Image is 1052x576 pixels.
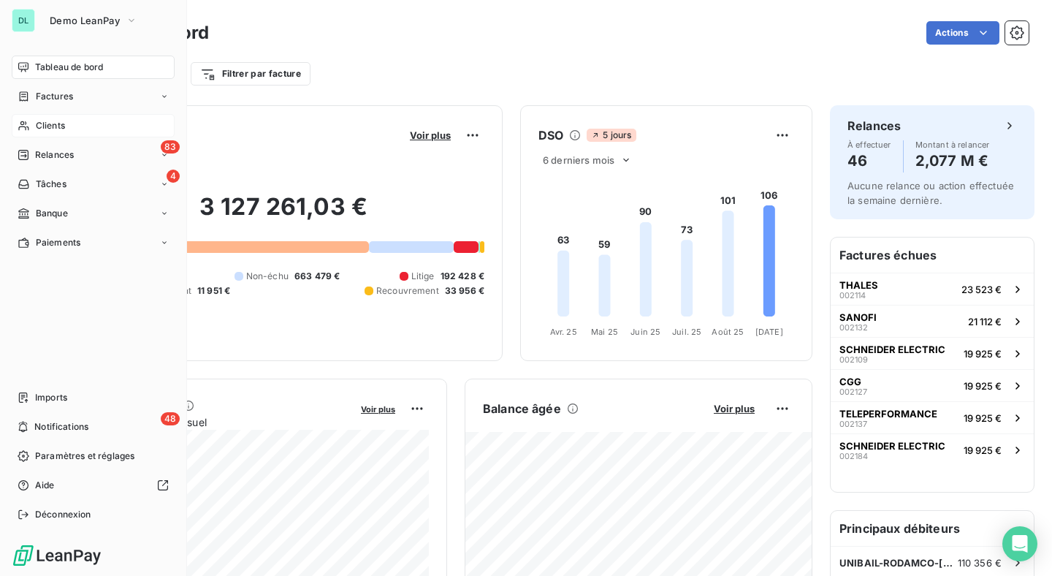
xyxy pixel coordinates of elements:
[587,129,636,142] span: 5 jours
[839,344,945,355] span: SCHNEIDER ELECTRIC
[839,557,958,569] span: UNIBAIL-RODAMCO-[GEOGRAPHIC_DATA]
[926,21,999,45] button: Actions
[161,140,180,154] span: 83
[831,238,1034,273] h6: Factures échues
[35,148,74,162] span: Relances
[12,544,102,567] img: Logo LeanPay
[550,327,577,337] tspan: Avr. 25
[831,273,1034,305] button: THALES00211423 523 €
[405,129,455,142] button: Voir plus
[839,440,945,452] span: SCHNEIDER ELECTRIC
[961,284,1002,295] span: 23 523 €
[712,327,744,337] tspan: Août 25
[847,149,891,173] h4: 46
[709,402,759,415] button: Voir plus
[755,327,783,337] tspan: [DATE]
[839,408,937,420] span: TELEPERFORMANCE
[36,207,68,220] span: Banque
[445,284,484,298] span: 33 956 €
[543,154,614,166] span: 6 derniers mois
[36,119,65,132] span: Clients
[35,479,55,492] span: Aide
[35,450,134,463] span: Paramètres et réglages
[161,412,180,425] span: 48
[441,270,484,283] span: 192 428 €
[12,474,175,497] a: Aide
[847,117,901,134] h6: Relances
[839,452,868,461] span: 002184
[35,61,103,74] span: Tableau de bord
[246,270,289,283] span: Non-échu
[483,400,561,417] h6: Balance âgée
[839,387,867,396] span: 002127
[197,284,230,298] span: 11 951 €
[839,291,866,300] span: 002114
[964,412,1002,424] span: 19 925 €
[831,337,1034,369] button: SCHNEIDER ELECTRIC00210919 925 €
[538,126,563,144] h6: DSO
[839,279,878,291] span: THALES
[839,311,877,323] span: SANOFI
[35,508,91,521] span: Déconnexion
[36,90,73,103] span: Factures
[361,404,395,414] span: Voir plus
[191,62,310,86] button: Filtrer par facture
[831,401,1034,433] button: TELEPERFORMANCE00213719 925 €
[714,403,755,414] span: Voir plus
[1002,526,1037,561] div: Open Intercom Messenger
[958,557,1002,569] span: 110 356 €
[964,348,1002,360] span: 19 925 €
[36,178,66,191] span: Tâches
[672,327,701,337] tspan: Juil. 25
[831,305,1034,337] button: SANOFI00213221 112 €
[376,284,439,298] span: Recouvrement
[915,149,990,173] h4: 2,077 M €
[839,323,868,332] span: 002132
[839,376,861,387] span: CGG
[915,140,990,149] span: Montant à relancer
[591,327,618,337] tspan: Mai 25
[831,511,1034,546] h6: Principaux débiteurs
[839,420,867,428] span: 002137
[294,270,340,283] span: 663 479 €
[847,180,1014,206] span: Aucune relance ou action effectuée la semaine dernière.
[35,391,67,404] span: Imports
[831,369,1034,401] button: CGG00212719 925 €
[630,327,660,337] tspan: Juin 25
[411,270,435,283] span: Litige
[34,420,88,433] span: Notifications
[83,414,351,430] span: Chiffre d'affaires mensuel
[964,444,1002,456] span: 19 925 €
[50,15,120,26] span: Demo LeanPay
[83,192,484,236] h2: 3 127 261,03 €
[968,316,1002,327] span: 21 112 €
[410,129,451,141] span: Voir plus
[839,355,868,364] span: 002109
[357,402,400,415] button: Voir plus
[12,9,35,32] div: DL
[847,140,891,149] span: À effectuer
[167,170,180,183] span: 4
[831,433,1034,466] button: SCHNEIDER ELECTRIC00218419 925 €
[964,380,1002,392] span: 19 925 €
[36,236,80,249] span: Paiements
